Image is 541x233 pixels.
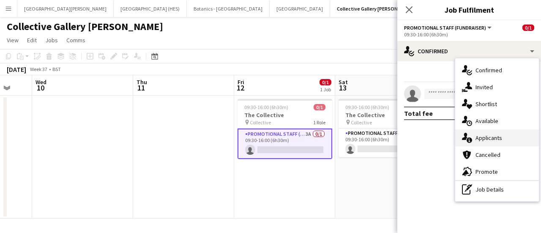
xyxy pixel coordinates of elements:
span: Fri [238,78,244,86]
span: Promotional Staff (Fundraiser) [404,25,486,31]
span: 09:30-16:00 (6h30m) [244,104,288,110]
span: 0/1 [522,25,534,31]
span: Wed [36,78,46,86]
span: Week 37 [28,66,49,72]
button: Collective Gallery [PERSON_NAME] [330,0,422,17]
span: 0/1 [320,79,331,85]
h3: The Collective [238,111,332,119]
span: Collective [250,119,271,126]
h1: Collective Gallery [PERSON_NAME] [7,20,163,33]
button: [GEOGRAPHIC_DATA] (HES) [114,0,187,17]
h3: Job Fulfilment [397,4,541,15]
a: Edit [24,35,40,46]
app-card-role: Promotional Staff (Fundraiser)2A0/109:30-16:00 (6h30m) [339,129,433,157]
h3: The Collective [339,111,433,119]
a: Jobs [42,35,61,46]
app-card-role: Promotional Staff (Fundraiser)3A0/109:30-16:00 (6h30m) [238,129,332,159]
button: [GEOGRAPHIC_DATA][PERSON_NAME] [17,0,114,17]
span: View [7,36,19,44]
span: 12 [236,83,244,93]
span: 11 [135,83,147,93]
div: Confirmed [455,62,539,79]
div: Cancelled [455,146,539,163]
app-job-card: 09:30-16:00 (6h30m)0/1The Collective Collective1 RolePromotional Staff (Fundraiser)2A0/109:30-16:... [339,99,433,157]
span: Comms [66,36,85,44]
div: [DATE] [7,65,26,74]
div: 1 Job [320,86,331,93]
div: 09:30-16:00 (6h30m) [404,31,534,38]
a: View [3,35,22,46]
span: 13 [337,83,348,93]
span: 09:30-16:00 (6h30m) [345,104,389,110]
span: Edit [27,36,37,44]
div: Total fee [404,109,433,118]
div: Confirmed [397,41,541,61]
div: Promote [455,163,539,180]
app-job-card: 09:30-16:00 (6h30m)0/1The Collective Collective1 RolePromotional Staff (Fundraiser)3A0/109:30-16:... [238,99,332,159]
button: Promotional Staff (Fundraiser) [404,25,493,31]
div: Available [455,112,539,129]
span: 0/1 [314,104,325,110]
button: [GEOGRAPHIC_DATA] [270,0,330,17]
span: Collective [351,119,372,126]
div: BST [52,66,61,72]
span: Thu [137,78,147,86]
div: Job Details [455,181,539,198]
button: Botanics - [GEOGRAPHIC_DATA] [187,0,270,17]
span: 10 [34,83,46,93]
div: Shortlist [455,96,539,112]
div: Invited [455,79,539,96]
span: Sat [339,78,348,86]
div: Applicants [455,129,539,146]
a: Comms [63,35,89,46]
span: Jobs [45,36,58,44]
span: 1 Role [313,119,325,126]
